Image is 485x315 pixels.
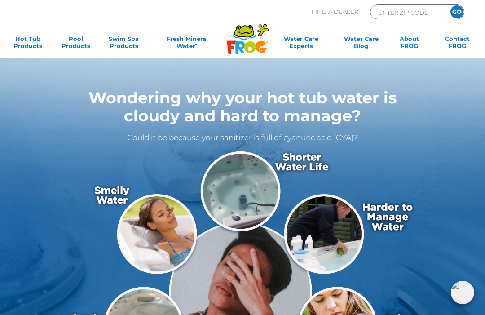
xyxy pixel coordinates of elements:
a: Fresh MineralWater∞ [153,35,221,53]
p: Could it be because your sanitizer is full of cyanuric acid (CYA)? [59,132,426,143]
img: openIcon [451,281,474,304]
h1: Wondering why your hot tub water is cloudy and hard to manage? [59,89,426,125]
input: Zip Code Form [377,7,438,18]
a: Hot TubProducts [9,35,46,53]
a: Water CareBlog [343,35,380,53]
sup: ∞ [195,42,198,47]
p: Find A Dealer [312,4,358,19]
a: PoolProducts [57,35,94,53]
a: Swim SpaProducts [105,35,142,53]
a: AboutFROG [391,35,428,53]
a: ContactFROG [439,35,476,53]
input: GO [450,5,463,18]
a: Water CareExperts [270,35,332,53]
